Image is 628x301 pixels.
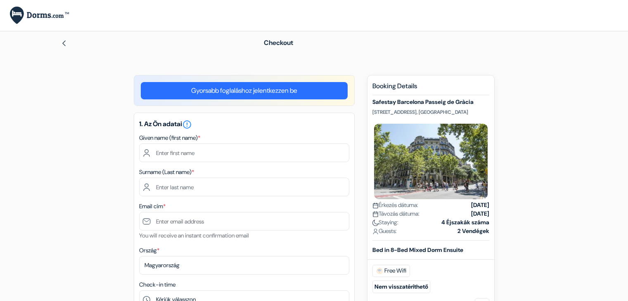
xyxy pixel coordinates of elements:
img: calendar.svg [372,202,379,209]
span: Guests: [372,227,397,235]
strong: 2 Vendégek [457,227,489,235]
a: error_outline [182,120,192,128]
img: user_icon.svg [372,228,379,235]
strong: [DATE] [471,201,489,209]
i: error_outline [182,120,192,129]
span: Érkezés dátuma: [372,201,418,209]
span: Checkout [264,38,293,47]
img: left_arrow.svg [61,40,67,47]
span: Free Wifi [372,265,410,277]
input: Enter email address [139,212,349,230]
label: Given name (first name) [139,134,200,142]
a: Gyorsabb foglaláshoz jelentkezzen be [141,82,348,99]
strong: 4 Éjszakák száma [441,218,489,227]
small: Nem visszatéríthető [372,280,430,293]
label: Ország [139,246,159,255]
img: moon.svg [372,220,379,226]
b: Bed in 8-Bed Mixed Dorm Ensuite [372,246,463,254]
p: [STREET_ADDRESS], [GEOGRAPHIC_DATA] [372,109,489,115]
span: Távozás dátuma: [372,209,419,218]
label: Surname (Last name) [139,168,194,176]
img: free_wifi.svg [376,268,383,274]
strong: [DATE] [471,209,489,218]
span: Staying: [372,218,398,227]
h5: Safestay Barcelona Passeig de Gràcia [372,99,489,106]
label: Email cím [139,202,166,211]
label: Check-in time [139,280,175,289]
input: Enter last name [139,178,349,196]
small: You will receive an instant confirmation email [139,232,249,239]
img: hu.Dorms.com [10,7,69,24]
img: calendar.svg [372,211,379,217]
h5: Booking Details [372,82,489,95]
input: Enter first name [139,143,349,162]
h5: 1. Az Ön adatai [139,120,349,129]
